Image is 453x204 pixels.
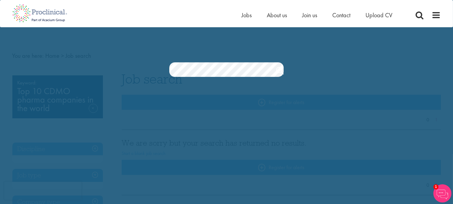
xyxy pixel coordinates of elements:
a: Upload CV [366,11,393,19]
a: Job search submit button [276,65,284,77]
a: Join us [302,11,317,19]
a: About us [267,11,287,19]
a: Contact [333,11,351,19]
img: Chatbot [433,184,451,202]
a: Jobs [242,11,252,19]
span: 1 [433,184,439,189]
